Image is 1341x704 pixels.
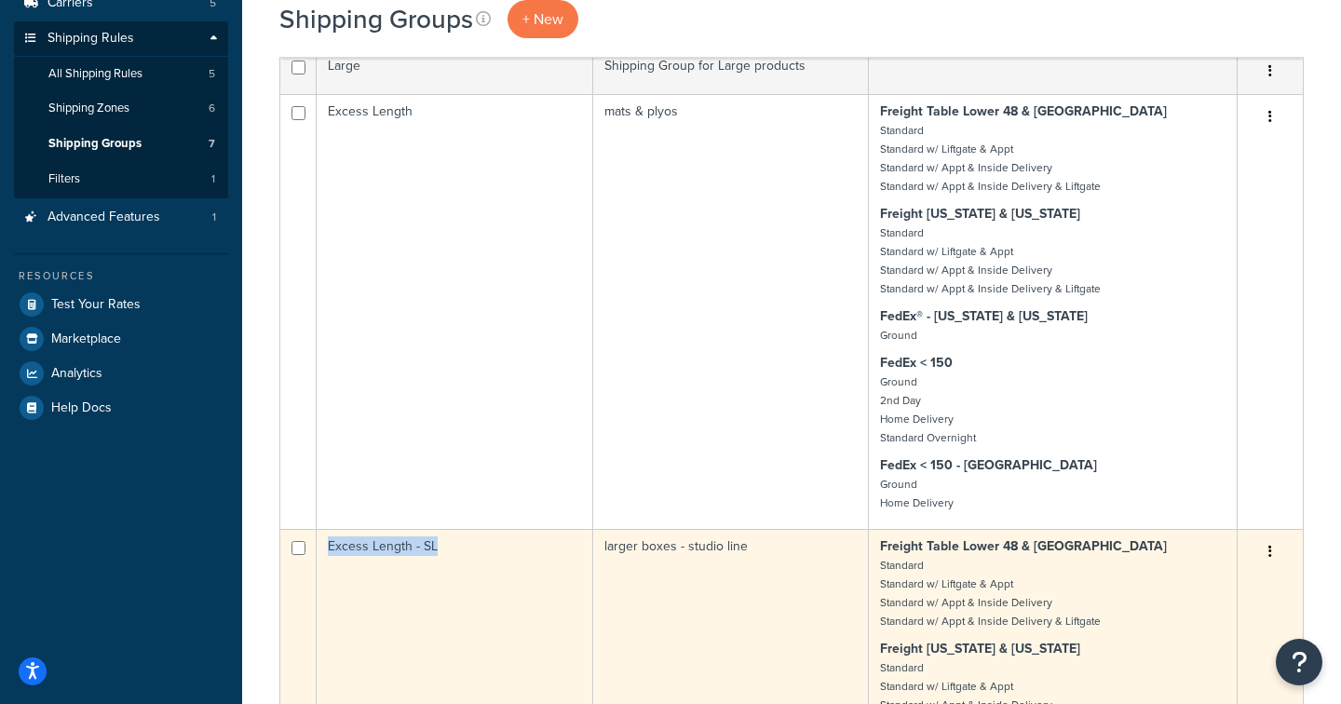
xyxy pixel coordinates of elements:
[209,136,215,152] span: 7
[14,127,228,161] li: Shipping Groups
[880,306,1088,326] strong: FedEx® - [US_STATE] & [US_STATE]
[14,288,228,321] a: Test Your Rates
[209,101,215,116] span: 6
[47,31,134,47] span: Shipping Rules
[880,102,1167,121] strong: Freight Table Lower 48 & [GEOGRAPHIC_DATA]
[880,327,917,344] small: Ground
[14,268,228,284] div: Resources
[48,171,80,187] span: Filters
[51,366,102,382] span: Analytics
[14,57,228,91] li: All Shipping Rules
[880,353,953,372] strong: FedEx < 150
[14,162,228,196] a: Filters 1
[317,48,593,94] td: Large
[880,224,1101,297] small: Standard Standard w/ Liftgate & Appt Standard w/ Appt & Inside Delivery Standard w/ Appt & Inside...
[14,162,228,196] li: Filters
[14,391,228,425] a: Help Docs
[880,373,976,446] small: Ground 2nd Day Home Delivery Standard Overnight
[14,91,228,126] li: Shipping Zones
[14,200,228,235] a: Advanced Features 1
[14,127,228,161] a: Shipping Groups 7
[48,66,142,82] span: All Shipping Rules
[48,136,142,152] span: Shipping Groups
[880,204,1080,223] strong: Freight [US_STATE] & [US_STATE]
[279,1,473,37] h1: Shipping Groups
[880,536,1167,556] strong: Freight Table Lower 48 & [GEOGRAPHIC_DATA]
[14,357,228,390] a: Analytics
[880,455,1097,475] strong: FedEx < 150 - [GEOGRAPHIC_DATA]
[14,200,228,235] li: Advanced Features
[47,210,160,225] span: Advanced Features
[522,8,563,30] span: + New
[14,91,228,126] a: Shipping Zones 6
[51,332,121,347] span: Marketplace
[209,66,215,82] span: 5
[48,101,129,116] span: Shipping Zones
[212,210,216,225] span: 1
[211,171,215,187] span: 1
[51,297,141,313] span: Test Your Rates
[880,476,954,511] small: Ground Home Delivery
[317,94,593,529] td: Excess Length
[14,21,228,56] a: Shipping Rules
[880,557,1101,630] small: Standard Standard w/ Liftgate & Appt Standard w/ Appt & Inside Delivery Standard w/ Appt & Inside...
[880,639,1080,658] strong: Freight [US_STATE] & [US_STATE]
[14,21,228,198] li: Shipping Rules
[14,57,228,91] a: All Shipping Rules 5
[880,122,1101,195] small: Standard Standard w/ Liftgate & Appt Standard w/ Appt & Inside Delivery Standard w/ Appt & Inside...
[593,48,870,94] td: Shipping Group for Large products
[14,322,228,356] a: Marketplace
[51,400,112,416] span: Help Docs
[593,94,870,529] td: mats & plyos
[1276,639,1322,685] button: Open Resource Center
